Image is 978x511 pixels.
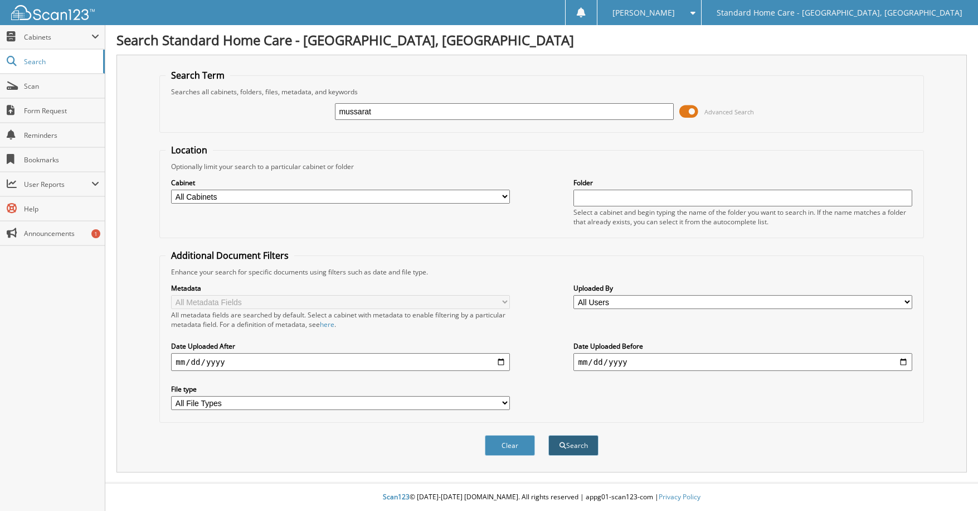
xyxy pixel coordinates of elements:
[573,283,912,293] label: Uploaded By
[659,492,700,502] a: Privacy Policy
[24,57,98,66] span: Search
[166,162,917,171] div: Optionally limit your search to a particular cabinet or folder
[548,435,599,456] button: Search
[573,341,912,351] label: Date Uploaded Before
[171,310,509,329] div: All metadata fields are searched by default. Select a cabinet with metadata to enable filtering b...
[166,69,230,81] legend: Search Term
[24,131,99,140] span: Reminders
[24,155,99,165] span: Bookmarks
[166,144,213,156] legend: Location
[320,320,334,329] a: here
[171,283,509,293] label: Metadata
[24,106,99,115] span: Form Request
[105,484,978,511] div: © [DATE]-[DATE] [DOMAIN_NAME]. All rights reserved | appg01-scan123-com |
[24,204,99,214] span: Help
[166,249,294,262] legend: Additional Document Filters
[485,435,535,456] button: Clear
[612,9,675,16] span: [PERSON_NAME]
[11,5,95,20] img: scan123-logo-white.svg
[171,353,509,371] input: start
[704,108,754,116] span: Advanced Search
[383,492,410,502] span: Scan123
[171,341,509,351] label: Date Uploaded After
[171,384,509,394] label: File type
[717,9,962,16] span: Standard Home Care - [GEOGRAPHIC_DATA], [GEOGRAPHIC_DATA]
[922,457,978,511] iframe: Chat Widget
[166,87,917,97] div: Searches all cabinets, folders, files, metadata, and keywords
[24,229,99,238] span: Announcements
[116,31,967,49] h1: Search Standard Home Care - [GEOGRAPHIC_DATA], [GEOGRAPHIC_DATA]
[24,32,91,42] span: Cabinets
[573,208,912,226] div: Select a cabinet and begin typing the name of the folder you want to search in. If the name match...
[171,178,509,187] label: Cabinet
[573,178,912,187] label: Folder
[91,229,100,238] div: 1
[573,353,912,371] input: end
[166,267,917,277] div: Enhance your search for specific documents using filters such as date and file type.
[24,180,91,189] span: User Reports
[24,81,99,91] span: Scan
